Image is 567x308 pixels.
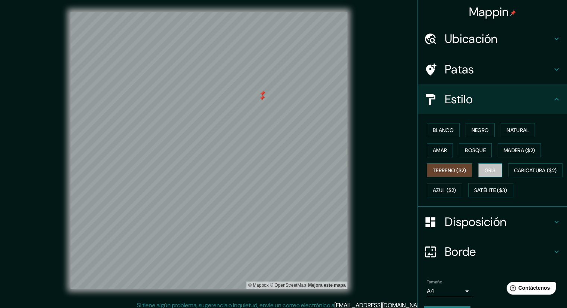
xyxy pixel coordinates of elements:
[248,283,269,288] font: © Mapbox
[427,183,462,197] button: Azul ($2)
[427,143,453,157] button: Amar
[459,143,492,157] button: Bosque
[270,283,306,288] font: © OpenStreetMap
[472,127,489,133] font: Negro
[427,163,472,177] button: Terreno ($2)
[508,163,563,177] button: Caricatura ($2)
[418,54,567,84] div: Patas
[445,214,506,230] font: Disposición
[445,62,474,77] font: Patas
[466,123,495,137] button: Negro
[418,84,567,114] div: Estilo
[427,287,434,295] font: A4
[433,187,456,194] font: Azul ($2)
[498,143,541,157] button: Madera ($2)
[485,167,496,174] font: Gris
[270,283,306,288] a: Mapa de calles abierto
[445,244,476,260] font: Borde
[469,4,509,20] font: Mappin
[308,283,346,288] a: Comentarios sobre el mapa
[427,285,472,297] div: A4
[468,183,513,197] button: Satélite ($3)
[70,12,347,289] canvas: Mapa
[418,207,567,237] div: Disposición
[418,237,567,267] div: Borde
[478,163,502,177] button: Gris
[427,279,442,285] font: Tamaño
[445,31,498,47] font: Ubicación
[433,127,454,133] font: Blanco
[308,283,346,288] font: Mejora este mapa
[474,187,507,194] font: Satélite ($3)
[514,167,557,174] font: Caricatura ($2)
[510,10,516,16] img: pin-icon.png
[465,147,486,154] font: Bosque
[504,147,535,154] font: Madera ($2)
[501,123,535,137] button: Natural
[433,147,447,154] font: Amar
[248,283,269,288] a: Mapbox
[501,279,559,300] iframe: Lanzador de widgets de ayuda
[445,91,473,107] font: Estilo
[418,24,567,54] div: Ubicación
[433,167,466,174] font: Terreno ($2)
[427,123,460,137] button: Blanco
[507,127,529,133] font: Natural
